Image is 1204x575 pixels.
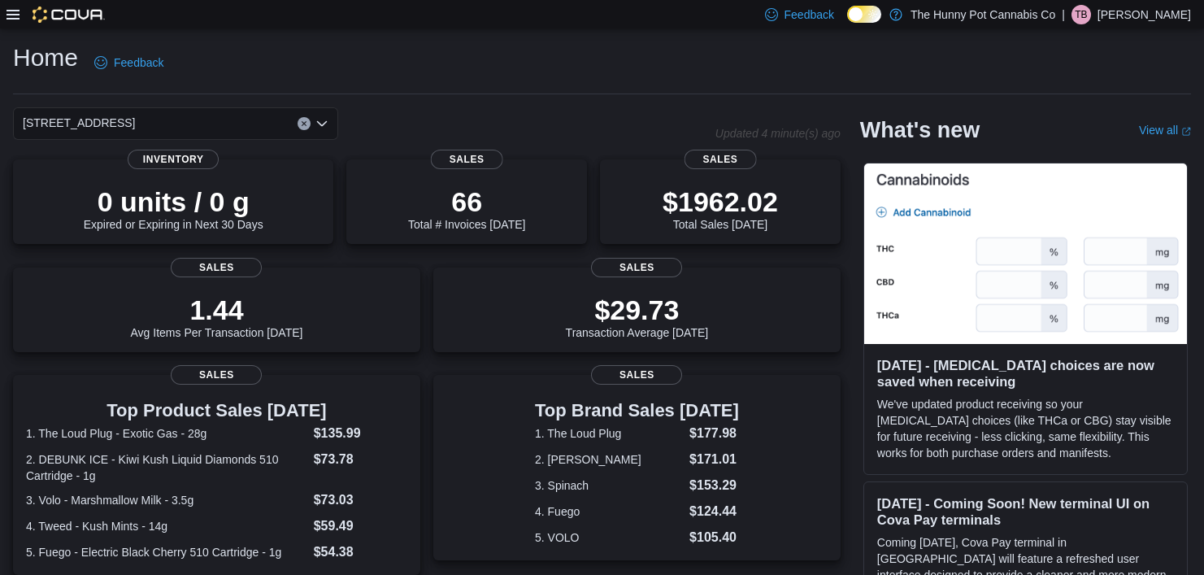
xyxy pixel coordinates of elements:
p: 1.44 [131,294,303,326]
div: Total Sales [DATE] [663,185,778,231]
h3: [DATE] - Coming Soon! New terminal UI on Cova Pay terminals [877,495,1174,528]
div: Expired or Expiring in Next 30 Days [84,185,263,231]
p: Updated 4 minute(s) ago [715,127,841,140]
dd: $73.78 [314,450,407,469]
div: Transaction Average [DATE] [566,294,709,339]
h3: Top Product Sales [DATE] [26,401,407,420]
a: View allExternal link [1139,124,1191,137]
p: $29.73 [566,294,709,326]
input: Dark Mode [847,6,881,23]
dd: $135.99 [314,424,407,443]
dt: 3. Spinach [535,477,683,494]
span: Sales [431,150,503,169]
dd: $59.49 [314,516,407,536]
span: Inventory [128,150,219,169]
button: Clear input [298,117,311,130]
p: [PERSON_NAME] [1098,5,1191,24]
dt: 1. The Loud Plug - Exotic Gas - 28g [26,425,307,442]
dt: 2. DEBUNK ICE - Kiwi Kush Liquid Diamonds 510 Cartridge - 1g [26,451,307,484]
span: Sales [171,365,262,385]
span: Sales [685,150,757,169]
dt: 4. Fuego [535,503,683,520]
dd: $153.29 [689,476,739,495]
h1: Home [13,41,78,74]
span: [STREET_ADDRESS] [23,113,135,133]
span: Sales [171,258,262,277]
dd: $171.01 [689,450,739,469]
p: 0 units / 0 g [84,185,263,218]
dt: 5. VOLO [535,529,683,546]
dd: $177.98 [689,424,739,443]
img: Cova [33,7,105,23]
div: Total # Invoices [DATE] [408,185,525,231]
span: TB [1075,5,1087,24]
dd: $73.03 [314,490,407,510]
dd: $124.44 [689,502,739,521]
a: Feedback [88,46,170,79]
h3: Top Brand Sales [DATE] [535,401,739,420]
h3: [DATE] - [MEDICAL_DATA] choices are now saved when receiving [877,357,1174,390]
span: Feedback [114,54,163,71]
dt: 2. [PERSON_NAME] [535,451,683,468]
span: Sales [591,365,682,385]
div: Tarek Bussiere [1071,5,1091,24]
span: Sales [591,258,682,277]
p: The Hunny Pot Cannabis Co [911,5,1055,24]
dt: 3. Volo - Marshmallow Milk - 3.5g [26,492,307,508]
button: Open list of options [315,117,328,130]
dt: 1. The Loud Plug [535,425,683,442]
p: 66 [408,185,525,218]
dt: 5. Fuego - Electric Black Cherry 510 Cartridge - 1g [26,544,307,560]
p: $1962.02 [663,185,778,218]
dt: 4. Tweed - Kush Mints - 14g [26,518,307,534]
span: Feedback [785,7,834,23]
dd: $54.38 [314,542,407,562]
span: Dark Mode [847,23,848,24]
p: | [1062,5,1065,24]
svg: External link [1181,127,1191,137]
h2: What's new [860,117,980,143]
div: Avg Items Per Transaction [DATE] [131,294,303,339]
dd: $105.40 [689,528,739,547]
p: We've updated product receiving so your [MEDICAL_DATA] choices (like THCa or CBG) stay visible fo... [877,396,1174,461]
